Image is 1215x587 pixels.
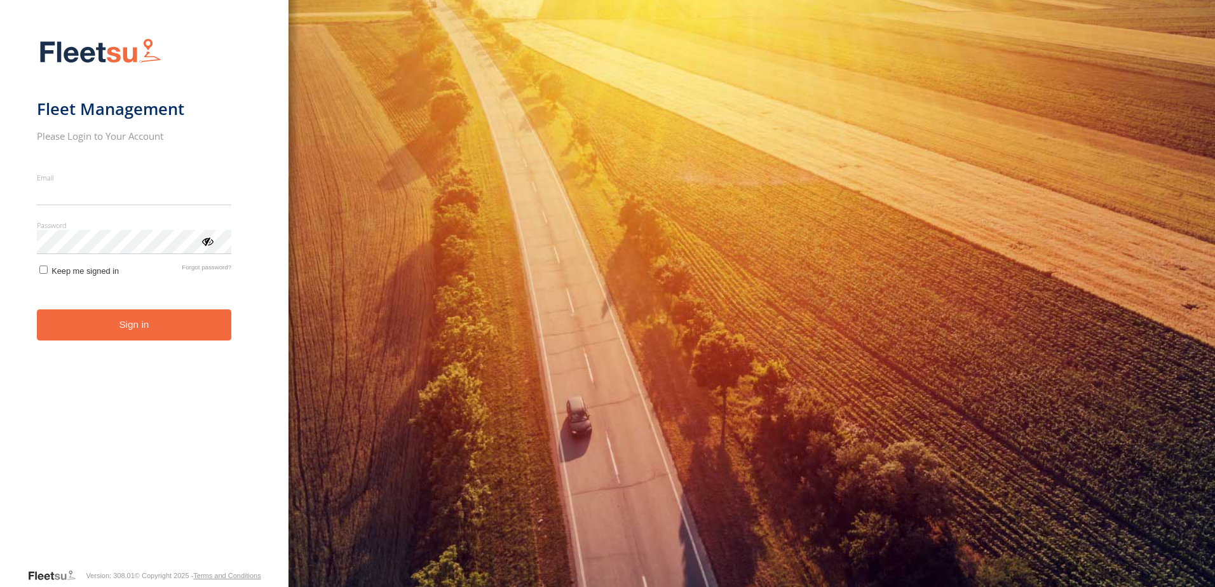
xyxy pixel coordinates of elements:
a: Terms and Conditions [193,572,261,579]
a: Forgot password? [182,264,231,276]
button: Sign in [37,309,232,341]
label: Email [37,173,232,182]
div: ViewPassword [201,234,214,247]
input: Keep me signed in [39,266,48,274]
h1: Fleet Management [37,98,232,119]
form: main [37,30,252,568]
span: Keep me signed in [51,266,119,276]
img: Fleetsu [37,36,164,68]
a: Visit our Website [27,569,86,582]
div: Version: 308.01 [86,572,134,579]
div: © Copyright 2025 - [135,572,261,579]
h2: Please Login to Your Account [37,130,232,142]
label: Password [37,220,232,230]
